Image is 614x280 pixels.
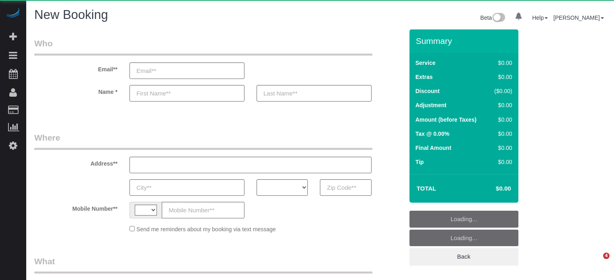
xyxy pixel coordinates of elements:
strong: Total [417,185,436,192]
label: Tax @ 0.00% [416,130,449,138]
label: Name * [28,85,123,96]
div: $0.00 [491,59,512,67]
label: Mobile Number** [28,202,123,213]
div: $0.00 [491,73,512,81]
label: Discount [416,87,440,95]
label: Tip [416,158,424,166]
span: Send me reminders about my booking via text message [136,226,276,232]
div: $0.00 [491,144,512,152]
label: Amount (before Taxes) [416,116,476,124]
div: $0.00 [491,101,512,109]
a: Back [409,248,518,265]
h4: $0.00 [472,185,511,192]
div: $0.00 [491,116,512,124]
span: 4 [603,253,610,259]
input: Zip Code** [320,179,371,196]
input: Mobile Number** [162,202,244,218]
img: New interface [492,13,505,23]
div: $0.00 [491,158,512,166]
iframe: Intercom live chat [587,253,606,272]
img: Automaid Logo [5,8,21,19]
h3: Summary [416,36,514,46]
legend: Where [34,132,372,150]
div: $0.00 [491,130,512,138]
a: Beta [480,15,505,21]
label: Final Amount [416,144,451,152]
a: [PERSON_NAME] [553,15,604,21]
label: Extras [416,73,433,81]
div: ($0.00) [491,87,512,95]
span: New Booking [34,8,108,22]
legend: Who [34,37,372,56]
label: Service [416,59,436,67]
a: Help [532,15,548,21]
input: First Name** [129,85,244,102]
label: Adjustment [416,101,447,109]
input: Last Name** [257,85,372,102]
legend: What [34,255,372,274]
